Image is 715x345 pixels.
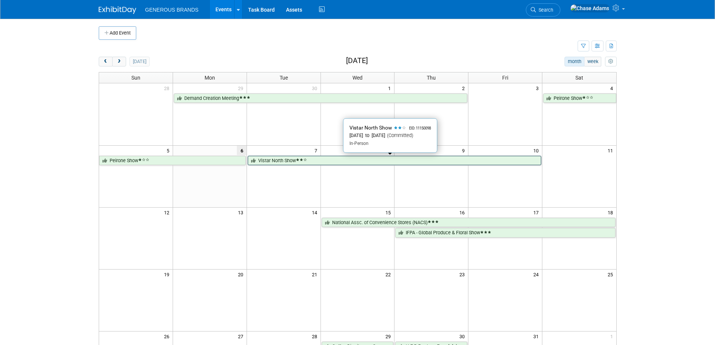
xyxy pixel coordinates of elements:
[459,208,468,217] span: 16
[349,125,392,131] span: Vistar North Show
[174,93,467,103] a: Demand Creation Meeting
[280,75,288,81] span: Tue
[459,331,468,341] span: 30
[99,26,136,40] button: Add Event
[385,331,394,341] span: 29
[311,331,321,341] span: 28
[346,57,368,65] h2: [DATE]
[237,331,247,341] span: 27
[385,133,413,138] span: (Committed)
[526,3,560,17] a: Search
[205,75,215,81] span: Mon
[502,75,508,81] span: Fri
[163,331,173,341] span: 26
[533,270,542,279] span: 24
[163,208,173,217] span: 12
[99,6,136,14] img: ExhibitDay
[163,83,173,93] span: 28
[237,208,247,217] span: 13
[145,7,199,13] span: GENEROUS BRANDS
[314,146,321,155] span: 7
[461,146,468,155] span: 9
[166,146,173,155] span: 5
[533,208,542,217] span: 17
[112,57,126,66] button: next
[610,331,616,341] span: 1
[610,83,616,93] span: 4
[237,146,247,155] span: 6
[349,133,431,139] div: [DATE] to [DATE]
[535,83,542,93] span: 3
[536,7,553,13] span: Search
[129,57,149,66] button: [DATE]
[131,75,140,81] span: Sun
[564,57,584,66] button: month
[406,126,431,130] span: EID: 11150098
[237,270,247,279] span: 20
[608,59,613,64] i: Personalize Calendar
[163,270,173,279] span: 19
[311,270,321,279] span: 21
[533,331,542,341] span: 31
[311,208,321,217] span: 14
[570,4,610,12] img: Chase Adams
[584,57,601,66] button: week
[322,218,616,227] a: National Assc. of Convenience Stores (NACS)
[427,75,436,81] span: Thu
[605,57,616,66] button: myCustomButton
[607,146,616,155] span: 11
[237,83,247,93] span: 29
[395,228,615,238] a: IFPA - Global Produce & Floral Show
[575,75,583,81] span: Sat
[607,270,616,279] span: 25
[387,83,394,93] span: 1
[459,270,468,279] span: 23
[385,208,394,217] span: 15
[311,83,321,93] span: 30
[385,270,394,279] span: 22
[607,208,616,217] span: 18
[99,156,246,166] a: Peirone Show
[352,75,363,81] span: Wed
[533,146,542,155] span: 10
[99,57,113,66] button: prev
[349,141,369,146] span: In-Person
[461,83,468,93] span: 2
[543,93,616,103] a: Peirone Show
[248,156,541,166] a: Vistar North Show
